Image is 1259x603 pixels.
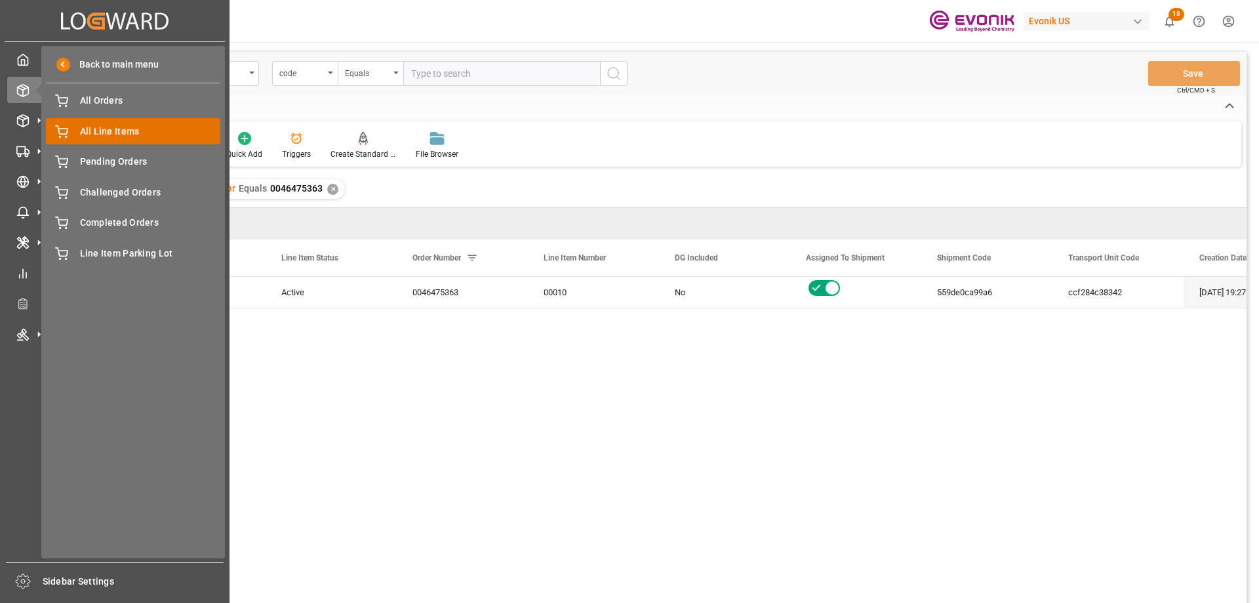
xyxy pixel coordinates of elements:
[806,253,885,262] span: Assigned To Shipment
[46,179,220,205] a: Challenged Orders
[80,125,221,138] span: All Line Items
[1068,253,1139,262] span: Transport Unit Code
[80,155,221,169] span: Pending Orders
[226,148,262,160] div: Quick Add
[327,184,338,195] div: ✕
[1024,9,1155,33] button: Evonik US
[1155,7,1184,36] button: show 18 new notifications
[929,10,1014,33] img: Evonik-brand-mark-Deep-Purple-RGB.jpeg_1700498283.jpeg
[1148,61,1240,86] button: Save
[270,183,323,194] span: 0046475363
[937,253,991,262] span: Shipment Code
[46,118,220,144] a: All Line Items
[282,148,311,160] div: Triggers
[921,277,1052,308] div: 559de0ca99a6
[1169,8,1184,21] span: 18
[43,575,224,589] span: Sidebar Settings
[528,277,659,308] div: 00010
[46,88,220,114] a: All Orders
[330,148,396,160] div: Create Standard Shipment
[80,247,221,260] span: Line Item Parking Lot
[1052,277,1184,308] div: ccf284c38342
[1184,7,1214,36] button: Help Center
[675,278,774,308] div: No
[397,277,528,308] div: 0046475363
[416,148,458,160] div: File Browser
[80,186,221,199] span: Challenged Orders
[7,291,222,316] a: Transport Planner
[70,58,159,72] span: Back to main menu
[80,94,221,108] span: All Orders
[1177,85,1215,95] span: Ctrl/CMD + S
[46,240,220,266] a: Line Item Parking Lot
[279,64,324,79] div: code
[403,61,600,86] input: Type to search
[338,61,403,86] button: open menu
[46,149,220,175] a: Pending Orders
[1199,253,1247,262] span: Creation Date
[7,260,222,285] a: My Reports
[345,64,390,79] div: Equals
[239,183,267,194] span: Equals
[600,61,628,86] button: search button
[80,216,221,230] span: Completed Orders
[272,61,338,86] button: open menu
[675,253,718,262] span: DG Included
[281,253,338,262] span: Line Item Status
[7,47,222,72] a: My Cockpit
[1024,12,1149,31] div: Evonik US
[46,210,220,236] a: Completed Orders
[412,253,461,262] span: Order Number
[281,278,381,308] div: Active
[544,253,606,262] span: Line Item Number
